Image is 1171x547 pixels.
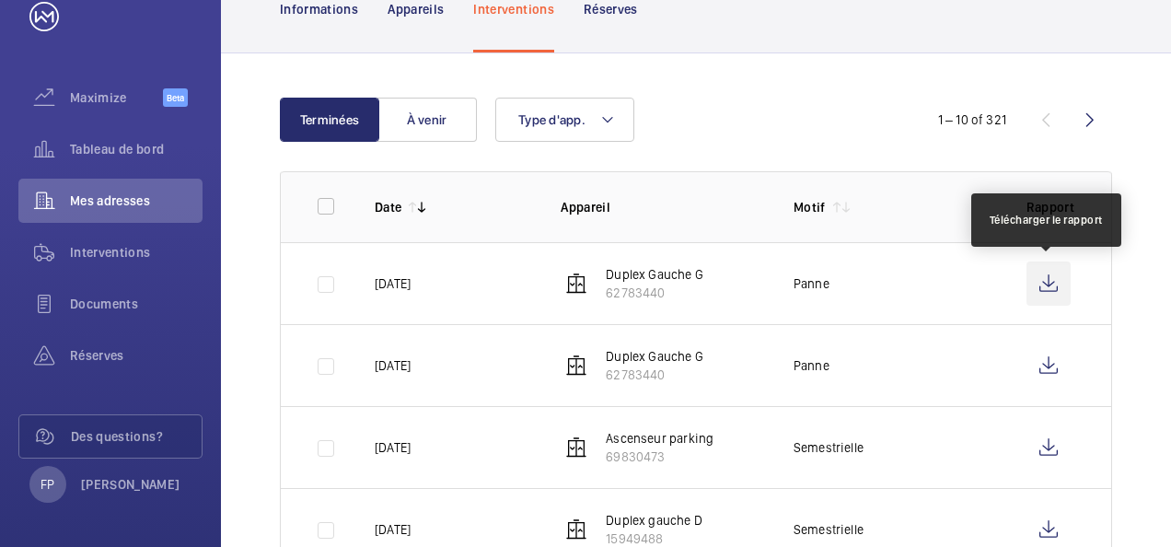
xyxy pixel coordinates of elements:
[280,98,379,142] button: Terminées
[70,140,203,158] span: Tableau de bord
[70,346,203,365] span: Réserves
[794,438,864,457] p: Semestrielle
[375,274,411,293] p: [DATE]
[561,198,764,216] p: Appareil
[70,192,203,210] span: Mes adresses
[565,273,587,295] img: elevator.svg
[375,438,411,457] p: [DATE]
[70,243,203,262] span: Interventions
[377,98,477,142] button: À venir
[71,427,202,446] span: Des questions?
[81,475,180,494] p: [PERSON_NAME]
[606,347,703,366] p: Duplex Gauche G
[794,520,864,539] p: Semestrielle
[495,98,634,142] button: Type d'app.
[565,355,587,377] img: elevator.svg
[163,88,188,107] span: Beta
[606,448,713,466] p: 69830473
[794,198,826,216] p: Motif
[565,436,587,459] img: elevator.svg
[938,111,1006,129] div: 1 – 10 of 321
[70,88,163,107] span: Maximize
[990,212,1103,228] div: Télécharger le rapport
[70,295,203,313] span: Documents
[794,356,829,375] p: Panne
[606,511,702,530] p: Duplex gauche D
[375,198,401,216] p: Date
[794,274,829,293] p: Panne
[606,284,703,302] p: 62783440
[41,475,54,494] p: FP
[375,356,411,375] p: [DATE]
[606,366,703,384] p: 62783440
[518,112,585,127] span: Type d'app.
[375,520,411,539] p: [DATE]
[606,429,713,448] p: Ascenseur parking
[565,518,587,541] img: elevator.svg
[606,265,703,284] p: Duplex Gauche G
